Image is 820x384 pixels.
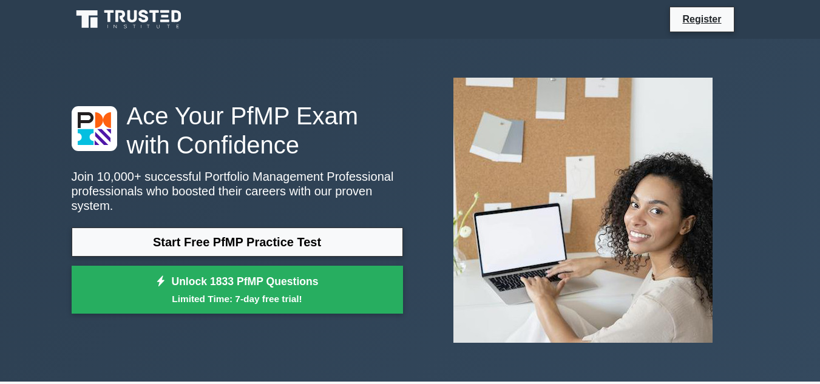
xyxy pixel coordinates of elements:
[675,12,728,27] a: Register
[72,169,403,213] p: Join 10,000+ successful Portfolio Management Professional professionals who boosted their careers...
[87,292,388,306] small: Limited Time: 7-day free trial!
[72,227,403,257] a: Start Free PfMP Practice Test
[72,101,403,160] h1: Ace Your PfMP Exam with Confidence
[72,266,403,314] a: Unlock 1833 PfMP QuestionsLimited Time: 7-day free trial!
